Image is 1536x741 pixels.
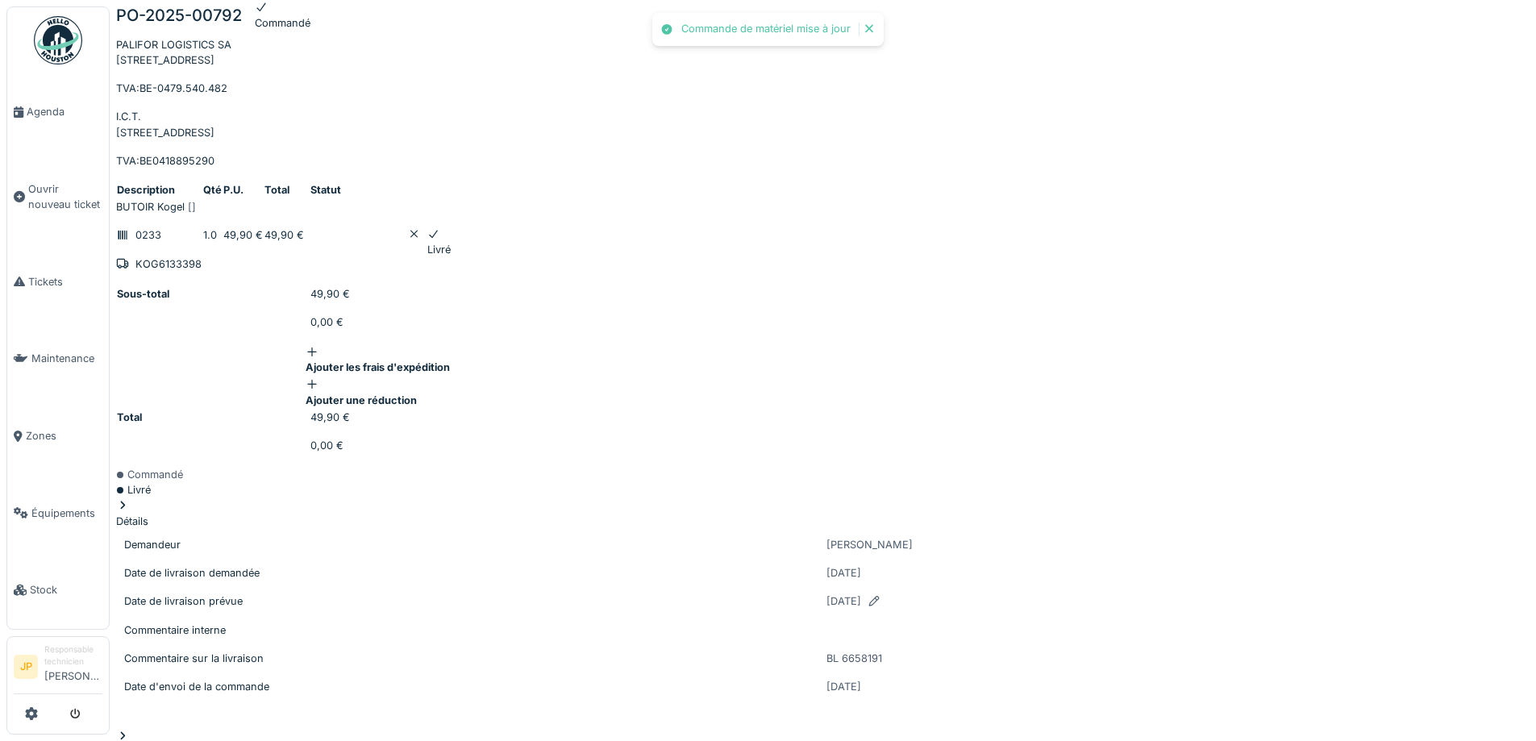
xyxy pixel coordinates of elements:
span: Agenda [27,104,102,119]
p: 0233 [116,227,202,243]
span: Ouvrir nouveau ticket [28,181,102,212]
th: Qté [202,181,223,198]
div: Ajouter une réduction [306,377,450,408]
a: Maintenance [7,320,109,398]
p: Date d'envoi de la commande [124,679,820,694]
th: Total [264,181,305,198]
span: Zones [26,428,102,443]
div: Livré [116,482,1530,497]
p: BUTOIR Kogel [116,199,202,214]
p: Demandeur [124,537,820,552]
span: Tickets [28,274,102,289]
span: Stock [30,582,102,597]
a: Tickets [7,244,109,321]
p: TVA : BE0418895290 [116,153,1530,169]
a: Ouvrir nouveau ticket [7,151,109,244]
a: Stock [7,552,109,629]
span: Équipements [31,506,102,521]
th: Sous-total [116,285,310,343]
p: 49,90 € [310,410,450,425]
p: [STREET_ADDRESS] [116,125,1530,140]
p: Commentaire interne [124,622,820,638]
a: Zones [7,398,109,475]
p: [DATE] [826,565,1522,581]
th: Total [116,409,310,467]
div: PALIFOR LOGISTICS SA [116,37,1530,52]
p: KOG6133398 [116,256,202,272]
div: Commandé [116,467,1530,482]
span: Maintenance [31,351,102,366]
li: JP [14,655,38,679]
li: [PERSON_NAME] [44,643,102,690]
p: 49,90 € [264,227,304,243]
p: Commentaire sur la livraison [124,651,820,666]
p: [DATE] [826,679,1522,694]
th: Description [116,181,202,198]
a: Équipements [7,475,109,552]
th: Statut [310,181,451,198]
p: 0,00 € [310,314,450,330]
a: JP Responsable technicien[PERSON_NAME] [14,643,102,694]
div: [DATE] [826,593,1522,622]
div: I.C.T. [116,109,1530,124]
a: Agenda [7,73,109,151]
p: 1.0 [203,227,222,243]
p: [STREET_ADDRESS] [116,52,1530,68]
p: TVA : BE-0479.540.482 [116,81,1530,96]
h5: PO-2025-00792 [116,6,242,25]
div: Commandé [255,15,310,31]
p: [PERSON_NAME] [826,537,1522,552]
p: Date de livraison prévue [124,593,820,609]
p: BL 6658191 [826,651,1522,666]
div: Responsable technicien [44,643,102,668]
th: P.U. [223,181,264,198]
span: [ ] [188,201,196,213]
div: Commande de matériel mise à jour [681,23,851,36]
div: Ajouter les frais d'expédition [306,344,450,375]
p: Date de livraison demandée [124,565,820,581]
div: Livré [427,227,451,257]
div: Détails [116,498,1530,529]
p: 0,00 € [310,438,450,453]
p: 49,90 € [223,227,263,243]
p: 49,90 € [310,286,450,302]
img: Badge_color-CXgf-gQk.svg [34,16,82,65]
